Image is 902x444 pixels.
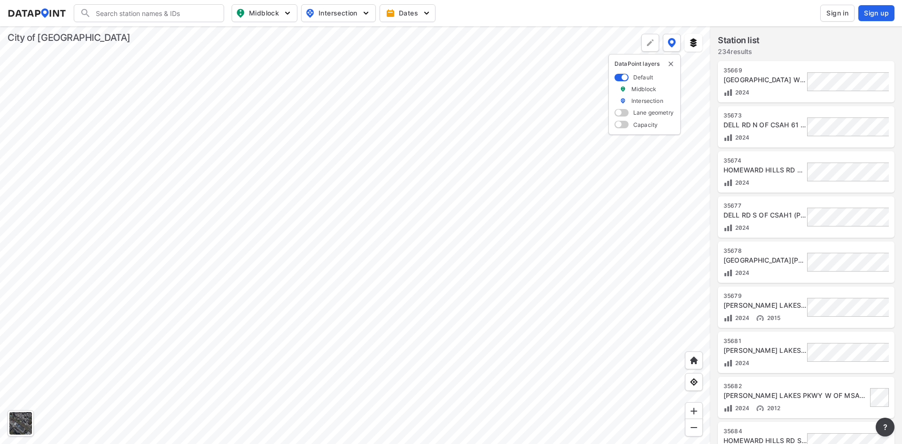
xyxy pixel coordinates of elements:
div: 35677 [723,202,807,210]
label: Midblock [631,85,656,93]
button: delete [667,60,675,68]
div: ANDERSON LAKES PKWY W OF MSAS102 (PRESERVE BLVD) [723,391,867,400]
div: 35669 [723,67,807,74]
label: Default [633,73,653,81]
img: +XpAUvaXAN7GudzAAAAAElFTkSuQmCC [689,356,699,365]
button: Sign in [820,5,855,22]
span: 2024 [733,314,750,321]
label: Intersection [631,97,663,105]
div: Zoom out [685,419,703,436]
label: Capacity [633,121,658,129]
span: 2024 [733,134,750,141]
div: View my location [685,373,703,391]
button: External layers [684,34,702,52]
div: 35684 [723,428,807,435]
div: 35678 [723,247,807,255]
div: RIVERVIEW RD W OF TH169 [723,75,807,85]
div: 35673 [723,112,807,119]
img: close-external-leyer.3061a1c7.svg [667,60,675,68]
div: Polygon tool [641,34,659,52]
span: 2024 [733,405,750,412]
div: 35682 [723,382,867,390]
img: Vehicle speed [755,313,765,323]
span: 2024 [733,179,750,186]
span: 2024 [733,359,750,366]
label: 234 results [718,47,760,56]
p: DataPoint layers [614,60,675,68]
div: LAKE RILEY RD WCL EDEN PRAIRIE [723,256,807,265]
span: Midblock [236,8,291,19]
button: Sign up [858,5,894,21]
img: Volume count [723,88,733,97]
input: Search [91,6,218,21]
div: ANDERSON LAKES PKWY E OF GARRISON WAY [723,301,807,310]
img: calendar-gold.39a51dde.svg [386,8,395,18]
div: DELL RD S OF CSAH1 (PIONEER TR) [723,210,807,220]
span: 2024 [733,89,750,96]
span: 2024 [733,269,750,276]
div: Zoom in [685,402,703,420]
img: map_pin_mid.602f9df1.svg [235,8,246,19]
a: Sign up [856,5,894,21]
img: MAAAAAElFTkSuQmCC [689,423,699,432]
a: Sign in [818,5,856,22]
button: Intersection [301,4,376,22]
div: Home [685,351,703,369]
div: HOMEWARD HILLS RD N OF CSAH1 (PIONEER TR) [723,165,807,175]
span: ? [881,421,889,433]
img: dataPointLogo.9353c09d.svg [8,8,66,18]
img: +Dz8AAAAASUVORK5CYII= [645,38,655,47]
img: 5YPKRKmlfpI5mqlR8AD95paCi+0kK1fRFDJSaMmawlwaeJcJwk9O2fotCW5ve9gAAAAASUVORK5CYII= [361,8,371,18]
div: City of [GEOGRAPHIC_DATA] [8,31,131,44]
span: 2015 [765,314,781,321]
img: Volume count [723,404,733,413]
button: more [876,418,894,436]
div: 35681 [723,337,807,345]
img: map_pin_int.54838e6b.svg [304,8,316,19]
span: Sign up [864,8,889,18]
div: Toggle basemap [8,410,34,436]
img: 5YPKRKmlfpI5mqlR8AD95paCi+0kK1fRFDJSaMmawlwaeJcJwk9O2fotCW5ve9gAAAAASUVORK5CYII= [283,8,292,18]
img: Vehicle speed [755,404,765,413]
img: layers.ee07997e.svg [689,38,698,47]
label: Lane geometry [633,109,674,117]
img: Volume count [723,223,733,233]
div: 35679 [723,292,807,300]
img: Volume count [723,268,733,278]
img: ZvzfEJKXnyWIrJytrsY285QMwk63cM6Drc+sIAAAAASUVORK5CYII= [689,406,699,416]
img: Volume count [723,133,733,142]
img: Volume count [723,178,733,187]
span: Sign in [826,8,848,18]
button: DataPoint layers [663,34,681,52]
img: zeq5HYn9AnE9l6UmnFLPAAAAAElFTkSuQmCC [689,377,699,387]
div: 35674 [723,157,807,164]
img: 5YPKRKmlfpI5mqlR8AD95paCi+0kK1fRFDJSaMmawlwaeJcJwk9O2fotCW5ve9gAAAAASUVORK5CYII= [422,8,431,18]
span: 2012 [765,405,781,412]
button: Midblock [232,4,297,22]
button: Dates [380,4,435,22]
div: DELL RD N OF CSAH 61 (Flying Cloud Dr) [723,120,807,130]
img: marker_Intersection.6861001b.svg [620,97,626,105]
div: ANDERSON LAKES PKWY E OF MSAS102 (PRESERVE BLVD) [723,346,807,355]
span: Intersection [305,8,370,19]
img: marker_Midblock.5ba75e30.svg [620,85,626,93]
img: Volume count [723,313,733,323]
span: Dates [388,8,429,18]
img: data-point-layers.37681fc9.svg [668,38,676,47]
span: 2024 [733,224,750,231]
img: Volume count [723,358,733,368]
label: Station list [718,34,760,47]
